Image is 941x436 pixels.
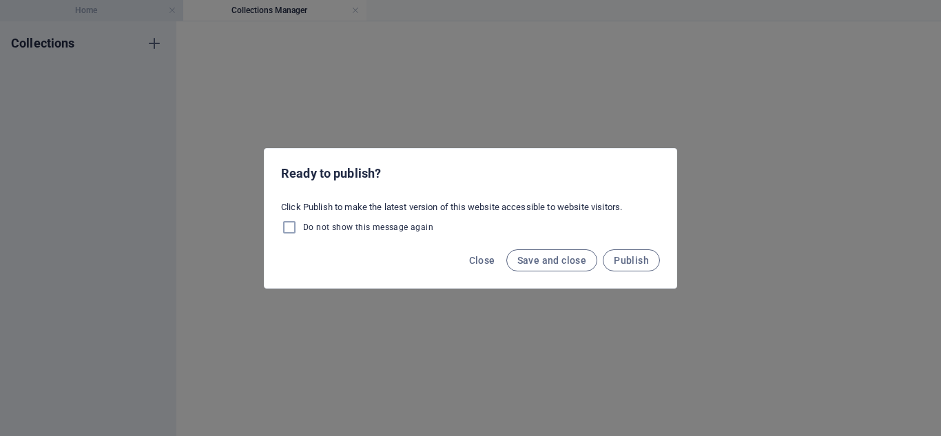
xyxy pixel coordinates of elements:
[281,165,660,182] h2: Ready to publish?
[603,249,660,271] button: Publish
[506,249,598,271] button: Save and close
[464,249,501,271] button: Close
[469,255,495,266] span: Close
[517,255,587,266] span: Save and close
[303,222,433,233] span: Do not show this message again
[614,255,649,266] span: Publish
[265,196,676,241] div: Click Publish to make the latest version of this website accessible to website visitors.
